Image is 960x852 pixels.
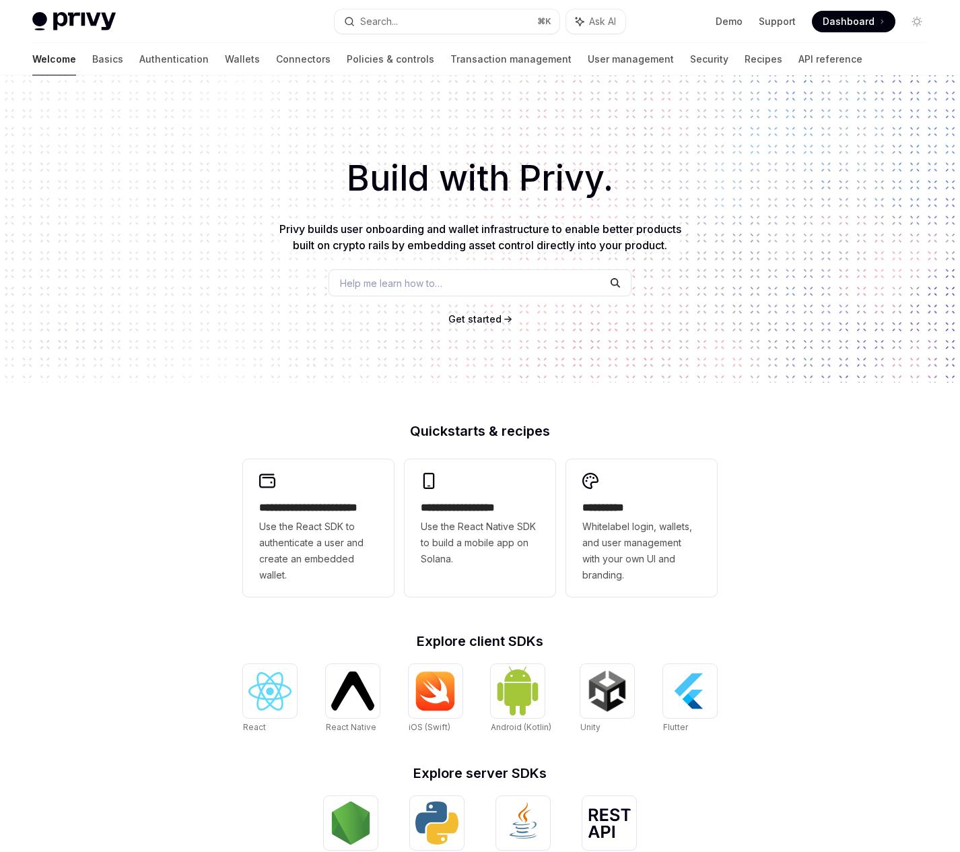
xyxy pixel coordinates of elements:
h2: Explore server SDKs [243,766,717,780]
span: Use the React SDK to authenticate a user and create an embedded wallet. [259,519,378,583]
span: Whitelabel login, wallets, and user management with your own UI and branding. [582,519,701,583]
span: React Native [326,722,376,732]
a: ReactReact [243,664,297,734]
a: Android (Kotlin)Android (Kotlin) [491,664,551,734]
span: Unity [580,722,601,732]
a: Authentication [139,43,209,75]
img: light logo [32,12,116,31]
a: Dashboard [812,11,895,32]
a: UnityUnity [580,664,634,734]
a: Recipes [745,43,782,75]
a: Get started [448,313,502,326]
h2: Quickstarts & recipes [243,424,717,438]
a: API reference [798,43,862,75]
a: Demo [716,15,743,28]
a: iOS (Swift)iOS (Swift) [409,664,462,734]
span: React [243,722,266,732]
span: Flutter [663,722,688,732]
a: Security [690,43,728,75]
span: Android (Kotlin) [491,722,551,732]
span: Use the React Native SDK to build a mobile app on Solana. [421,519,539,567]
span: Help me learn how to… [340,276,442,290]
h2: Explore client SDKs [243,634,717,648]
img: Flutter [668,669,712,713]
div: Search... [360,13,398,30]
a: Transaction management [450,43,572,75]
a: Connectors [276,43,331,75]
span: Dashboard [823,15,875,28]
img: React [248,672,292,711]
a: Welcome [32,43,76,75]
img: Unity [586,669,629,713]
a: Policies & controls [347,43,434,75]
span: Privy builds user onboarding and wallet infrastructure to enable better products built on crypto ... [279,222,681,252]
img: NodeJS [329,801,372,845]
span: Get started [448,313,502,325]
span: iOS (Swift) [409,722,450,732]
img: Android (Kotlin) [496,665,539,716]
a: User management [588,43,674,75]
img: Python [415,801,458,845]
span: Ask AI [589,15,616,28]
a: React NativeReact Native [326,664,380,734]
a: Basics [92,43,123,75]
img: REST API [588,808,631,838]
a: **** **** **** ***Use the React Native SDK to build a mobile app on Solana. [405,459,555,597]
img: iOS (Swift) [414,671,457,711]
span: ⌘ K [537,16,551,27]
a: **** *****Whitelabel login, wallets, and user management with your own UI and branding. [566,459,717,597]
img: Java [502,801,545,845]
img: React Native [331,671,374,710]
a: Wallets [225,43,260,75]
button: Toggle dark mode [906,11,928,32]
button: Search...⌘K [335,9,560,34]
a: Support [759,15,796,28]
h1: Build with Privy. [22,152,938,205]
button: Ask AI [566,9,625,34]
a: FlutterFlutter [663,664,717,734]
